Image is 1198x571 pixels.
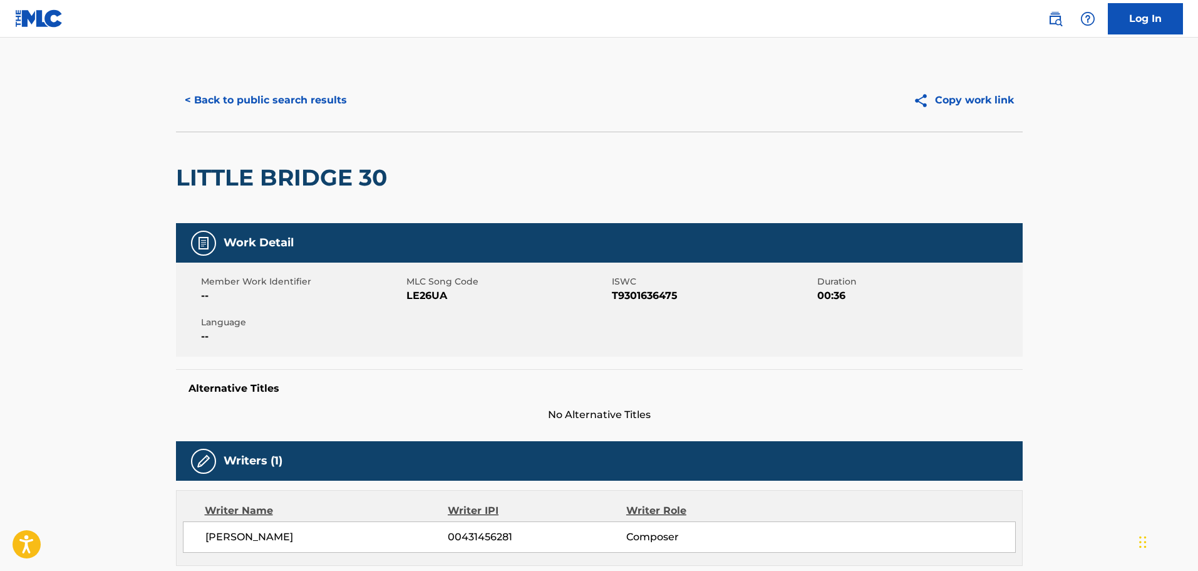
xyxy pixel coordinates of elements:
[201,316,403,329] span: Language
[817,288,1020,303] span: 00:36
[448,503,626,518] div: Writer IPI
[626,503,788,518] div: Writer Role
[176,407,1023,422] span: No Alternative Titles
[201,329,403,344] span: --
[1043,6,1068,31] a: Public Search
[188,382,1010,395] h5: Alternative Titles
[1139,523,1147,561] div: Drag
[176,164,393,192] h2: LITTLE BRIDGE 30
[1108,3,1183,34] a: Log In
[196,236,211,251] img: Work Detail
[612,288,814,303] span: T9301636475
[176,85,356,116] button: < Back to public search results
[626,530,788,545] span: Composer
[201,288,403,303] span: --
[1080,11,1095,26] img: help
[15,9,63,28] img: MLC Logo
[904,85,1023,116] button: Copy work link
[224,236,294,250] h5: Work Detail
[205,503,448,518] div: Writer Name
[1075,6,1100,31] div: Help
[817,275,1020,288] span: Duration
[224,454,282,468] h5: Writers (1)
[913,93,935,108] img: Copy work link
[201,275,403,288] span: Member Work Identifier
[406,275,609,288] span: MLC Song Code
[1048,11,1063,26] img: search
[448,530,626,545] span: 00431456281
[196,454,211,469] img: Writers
[406,288,609,303] span: LE26UA
[1135,511,1198,571] iframe: Chat Widget
[205,530,448,545] span: [PERSON_NAME]
[612,275,814,288] span: ISWC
